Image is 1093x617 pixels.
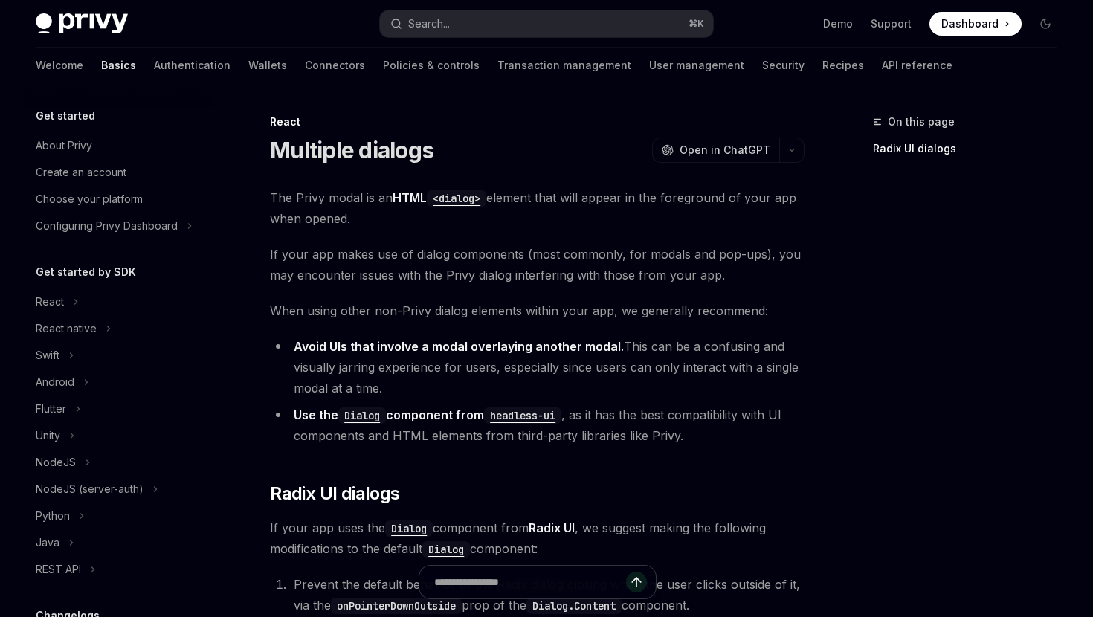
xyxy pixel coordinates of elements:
[338,407,386,422] a: Dialog
[305,48,365,83] a: Connectors
[36,561,81,578] div: REST API
[248,48,287,83] a: Wallets
[822,48,864,83] a: Recipes
[427,190,486,207] code: <dialog>
[270,244,805,285] span: If your app makes use of dialog components (most commonly, for modals and pop-ups), you may encou...
[929,12,1022,36] a: Dashboard
[270,187,805,229] span: The Privy modal is an element that will appear in the foreground of your app when opened.
[393,190,486,205] a: HTML<dialog>
[36,107,95,125] h5: Get started
[882,48,952,83] a: API reference
[680,143,770,158] span: Open in ChatGPT
[36,137,92,155] div: About Privy
[529,520,575,535] strong: Radix UI
[380,10,712,37] button: Search...⌘K
[338,407,386,424] code: Dialog
[24,132,214,159] a: About Privy
[24,159,214,186] a: Create an account
[270,137,433,164] h1: Multiple dialogs
[941,16,999,31] span: Dashboard
[652,138,779,163] button: Open in ChatGPT
[270,114,805,129] div: React
[649,48,744,83] a: User management
[762,48,805,83] a: Security
[689,18,704,30] span: ⌘ K
[36,263,136,281] h5: Get started by SDK
[1034,12,1057,36] button: Toggle dark mode
[36,164,126,181] div: Create an account
[422,541,470,558] code: Dialog
[294,407,561,422] strong: Use the component from
[270,336,805,398] li: This can be a confusing and visually jarring experience for users, especially since users can onl...
[383,48,480,83] a: Policies & controls
[36,507,70,525] div: Python
[294,339,624,354] strong: Avoid UIs that involve a modal overlaying another modal.
[270,404,805,446] li: , as it has the best compatibility with UI components and HTML elements from third-party librarie...
[529,520,575,536] a: Radix UI
[36,217,178,235] div: Configuring Privy Dashboard
[36,373,74,391] div: Android
[154,48,230,83] a: Authentication
[497,48,631,83] a: Transaction management
[422,541,470,556] a: Dialog
[871,16,912,31] a: Support
[484,407,561,424] code: headless-ui
[36,48,83,83] a: Welcome
[36,534,59,552] div: Java
[24,186,214,213] a: Choose your platform
[101,48,136,83] a: Basics
[270,517,805,559] span: If your app uses the component from , we suggest making the following modifications to the defaul...
[888,113,955,131] span: On this page
[385,520,433,537] code: Dialog
[36,190,143,208] div: Choose your platform
[36,13,128,34] img: dark logo
[36,346,59,364] div: Swift
[270,300,805,321] span: When using other non-Privy dialog elements within your app, we generally recommend:
[626,572,647,592] button: Send message
[36,480,144,498] div: NodeJS (server-auth)
[36,453,76,471] div: NodeJS
[385,520,433,535] a: Dialog
[36,293,64,311] div: React
[36,400,66,418] div: Flutter
[873,137,1069,161] a: Radix UI dialogs
[36,427,60,445] div: Unity
[408,15,450,33] div: Search...
[270,482,399,505] span: Radix UI dialogs
[823,16,853,31] a: Demo
[484,407,561,422] a: headless-ui
[36,320,97,337] div: React native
